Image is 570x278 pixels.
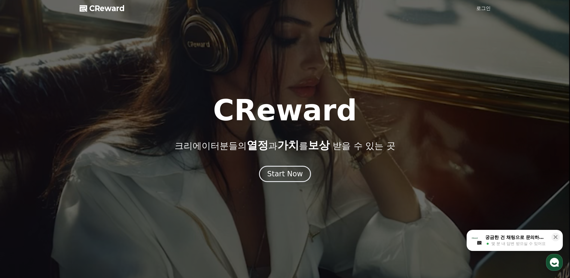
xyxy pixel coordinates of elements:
[259,166,311,182] button: Start Now
[247,139,268,151] span: 열정
[259,172,311,178] a: Start Now
[308,139,330,151] span: 보상
[175,139,395,151] p: 크리에이터분들의 과 를 받을 수 있는 곳
[213,96,357,125] h1: CReward
[89,4,125,13] span: CReward
[267,169,303,179] div: Start Now
[277,139,299,151] span: 가치
[476,5,491,12] a: 로그인
[80,4,125,13] a: CReward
